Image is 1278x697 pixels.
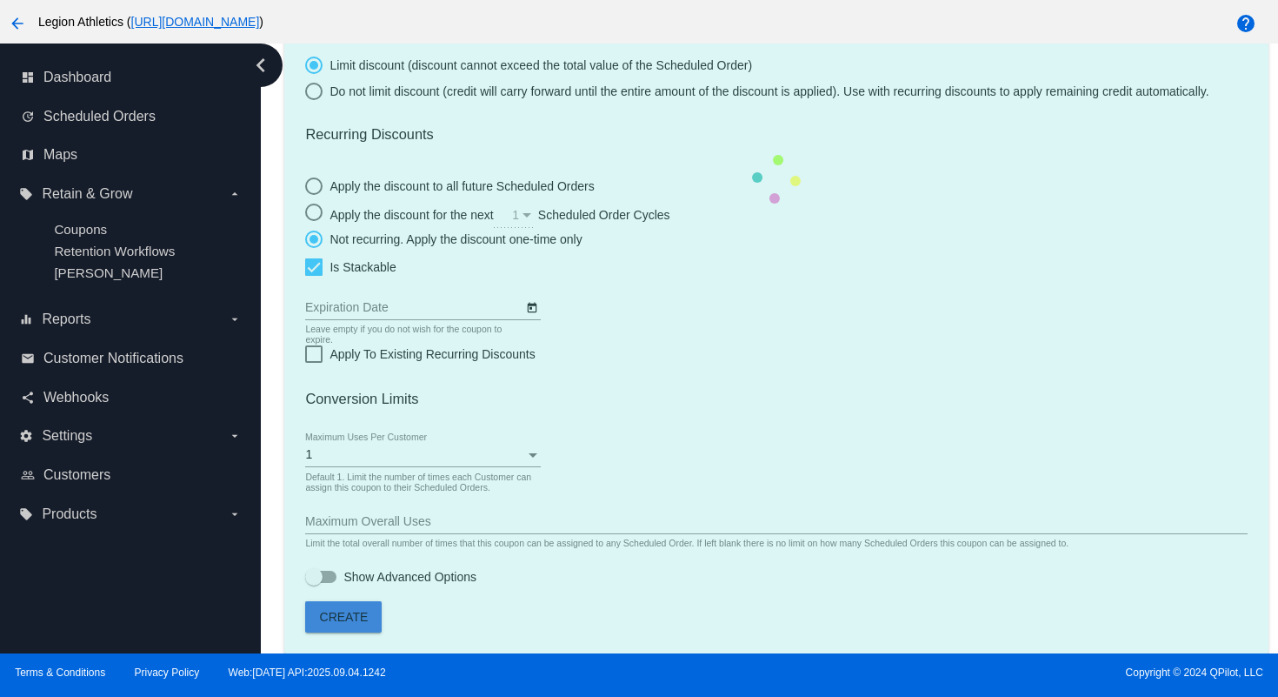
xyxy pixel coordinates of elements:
i: settings [19,429,33,443]
a: Retention Workflows [54,244,175,258]
mat-icon: arrow_back [7,13,28,34]
span: Maps [43,147,77,163]
span: Products [42,506,97,522]
span: Settings [42,428,92,444]
a: people_outline Customers [21,461,242,489]
i: map [21,148,35,162]
span: Customer Notifications [43,351,183,366]
i: local_offer [19,507,33,521]
span: Retain & Grow [42,186,132,202]
span: Legion Athletics ( ) [38,15,263,29]
a: share Webhooks [21,384,242,412]
i: chevron_left [247,51,275,79]
i: arrow_drop_down [228,507,242,521]
i: arrow_drop_down [228,312,242,326]
span: Dashboard [43,70,111,85]
i: arrow_drop_down [228,429,242,443]
a: Terms & Conditions [15,667,105,679]
span: Reports [42,312,90,327]
span: Scheduled Orders [43,109,156,124]
i: people_outline [21,468,35,482]
i: local_offer [19,187,33,201]
i: share [21,391,35,405]
span: Copyright © 2024 QPilot, LLC [654,667,1263,679]
i: update [21,110,35,124]
i: arrow_drop_down [228,187,242,201]
a: email Customer Notifications [21,345,242,372]
a: Privacy Policy [135,667,200,679]
i: email [21,352,35,365]
a: update Scheduled Orders [21,103,242,131]
mat-icon: help [1235,13,1256,34]
a: dashboard Dashboard [21,64,242,91]
a: [URL][DOMAIN_NAME] [131,15,260,29]
i: equalizer [19,312,33,326]
a: Web:[DATE] API:2025.09.04.1242 [229,667,386,679]
i: dashboard [21,70,35,84]
span: Customers [43,467,110,483]
span: Webhooks [43,390,109,405]
a: Coupons [54,222,107,237]
a: map Maps [21,141,242,169]
a: [PERSON_NAME] [54,265,163,280]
